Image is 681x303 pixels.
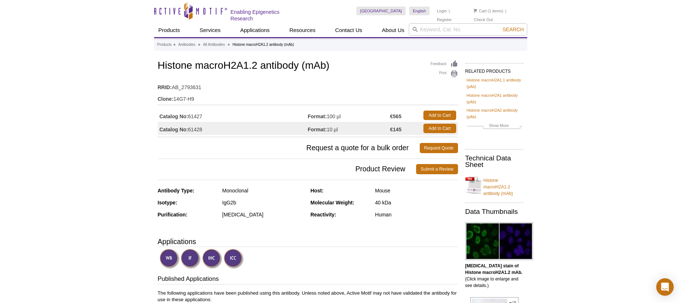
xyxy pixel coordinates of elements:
img: Immunohistochemistry Validated [202,249,222,269]
strong: Format: [308,113,327,120]
a: Add to Cart [423,124,456,133]
div: Mouse [375,187,458,194]
p: (Click image to enlarge and see details.) [465,263,524,289]
strong: Purification: [158,212,188,218]
a: Antibodies [178,41,195,48]
td: 10 µl [308,122,390,135]
img: Histone macroH2A1.2 antibody (mAb) tested by immunofluorescence. [465,222,533,260]
span: Request a quote for a bulk order [158,143,420,153]
strong: Catalog No: [160,113,188,120]
h1: Histone macroH2A1.2 antibody (mAb) [158,60,458,72]
a: All Antibodies [203,41,225,48]
a: English [409,7,430,15]
a: [GEOGRAPHIC_DATA] [356,7,406,15]
img: Immunocytochemistry Validated [224,249,244,269]
button: Search [500,26,526,33]
a: Login [437,8,447,13]
h3: Applications [158,236,458,247]
strong: Format: [308,126,327,133]
img: Western Blot Validated [160,249,180,269]
a: Histone macroH2A1.1 antibody (pAb) [467,77,522,90]
a: Request Quote [420,143,458,153]
li: | [505,7,506,15]
h2: Technical Data Sheet [465,155,524,168]
b: [MEDICAL_DATA] stain of Histone macroH2A1.2 mAb. [465,263,523,275]
span: Search [502,27,524,32]
strong: RRID: [158,84,172,91]
a: About Us [377,23,409,37]
h2: RELATED PRODUCTS [465,63,524,76]
strong: Antibody Type: [158,188,195,194]
a: Products [157,41,172,48]
strong: Host: [310,188,324,194]
td: 61427 [158,109,308,122]
img: Your Cart [474,9,477,12]
strong: Catalog No: [160,126,188,133]
a: Histone macroH2A2 antibody (pAb) [467,107,522,120]
h3: Published Applications [158,275,458,285]
span: Product Review [158,164,416,174]
li: » [198,43,200,47]
a: Print [431,70,458,78]
td: 100 µl [308,109,390,122]
a: Histone macroH2A1 antibody (pAb) [467,92,522,105]
li: (1 items) [474,7,503,15]
a: Submit a Review [416,164,458,174]
a: Add to Cart [423,111,456,120]
td: 61428 [158,122,308,135]
strong: Reactivity: [310,212,336,218]
a: Histone macroH2A1.2 antibody (mAb) [465,173,524,197]
a: Cart [474,8,486,13]
strong: €565 [390,113,402,120]
a: Products [154,23,184,37]
div: 40 kDa [375,199,458,206]
h2: Data Thumbnails [465,208,524,215]
a: Resources [285,23,320,37]
div: Monoclonal [222,187,305,194]
strong: Clone: [158,96,174,102]
div: [MEDICAL_DATA] [222,211,305,218]
div: IgG2b [222,199,305,206]
a: Applications [236,23,274,37]
strong: €145 [390,126,402,133]
a: Check Out [474,17,493,22]
div: Human [375,211,458,218]
a: Feedback [431,60,458,68]
strong: Isotype: [158,200,177,206]
strong: Molecular Weight: [310,200,354,206]
li: » [173,43,176,47]
li: | [449,7,450,15]
a: Services [195,23,225,37]
a: Register [437,17,452,22]
td: 14G7-H9 [158,91,458,103]
img: Immunofluorescence Validated [181,249,201,269]
li: Histone macroH2A1.2 antibody (mAb) [232,43,294,47]
input: Keyword, Cat. No. [409,23,527,36]
div: Open Intercom Messenger [656,278,674,296]
a: Contact Us [331,23,367,37]
h2: Enabling Epigenetics Research [231,9,303,22]
td: AB_2793631 [158,80,458,91]
li: » [228,43,230,47]
a: Show More [467,122,522,131]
